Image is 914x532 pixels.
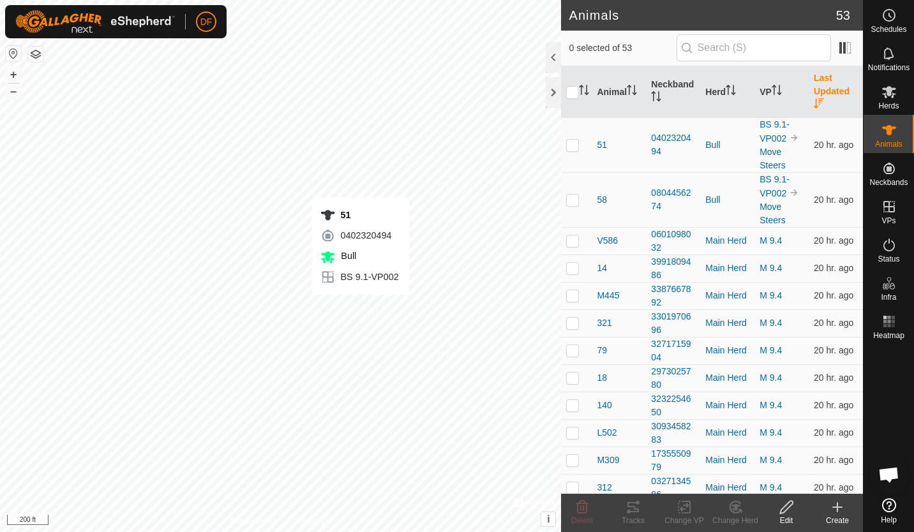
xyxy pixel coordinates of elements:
div: Bull [705,138,749,152]
a: M 9.4 [760,235,782,246]
span: 321 [597,316,611,330]
span: Sep 4, 2025, 9:38 AM [814,263,853,273]
a: M 9.4 [760,263,782,273]
span: Animals [875,140,903,148]
div: 1735550979 [651,447,695,474]
span: 53 [836,6,850,25]
a: BS 9.1-VP002 [760,119,790,144]
div: Tracks [608,515,659,526]
th: Animal [592,66,646,118]
span: M309 [597,454,619,467]
a: M 9.4 [760,318,782,328]
a: BS 9.1-VP002 [760,174,790,198]
span: M445 [597,289,619,302]
div: Main Herd [705,344,749,357]
button: – [6,84,21,99]
div: 3301970696 [651,310,695,337]
span: Sep 4, 2025, 9:38 AM [814,400,853,410]
th: VP [754,66,809,118]
span: 79 [597,344,607,357]
span: 312 [597,481,611,494]
img: to [789,133,799,143]
div: Main Herd [705,371,749,385]
img: to [789,188,799,198]
a: Help [864,493,914,529]
span: Status [878,255,899,263]
p-sorticon: Activate to sort [772,87,782,97]
span: VPs [881,217,895,225]
div: 0601098032 [651,228,695,255]
div: 3232254650 [651,392,695,419]
p-sorticon: Activate to sort [627,87,637,97]
div: Change Herd [710,515,761,526]
div: 3991809486 [651,255,695,282]
span: Bull [338,251,357,261]
p-sorticon: Activate to sort [726,87,736,97]
span: Sep 4, 2025, 9:41 AM [814,140,853,150]
span: Neckbands [869,179,908,186]
h2: Animals [569,8,835,23]
span: Sep 4, 2025, 9:38 AM [814,290,853,300]
span: 18 [597,371,607,385]
span: V586 [597,234,618,248]
span: Herds [878,102,899,110]
span: Help [881,516,897,524]
th: Last Updated [809,66,863,118]
th: Neckband [646,66,700,118]
div: 3093458283 [651,420,695,447]
a: Privacy Policy [230,515,278,527]
img: Gallagher Logo [15,10,175,33]
div: Main Herd [705,289,749,302]
span: Sep 4, 2025, 9:38 AM [814,235,853,246]
span: Heatmap [873,332,904,339]
a: M 9.4 [760,373,782,383]
div: 0804456274 [651,186,695,213]
div: Main Herd [705,234,749,248]
a: Contact Us [293,515,331,527]
div: Bull [705,193,749,207]
span: 51 [597,138,607,152]
span: 58 [597,193,607,207]
div: Main Herd [705,426,749,440]
a: M 9.4 [760,290,782,300]
span: Sep 4, 2025, 9:38 AM [814,482,853,492]
div: 0402320494 [320,228,399,243]
input: Search (S) [677,34,831,61]
div: Main Herd [705,399,749,412]
div: Main Herd [705,262,749,275]
a: M 9.4 [760,482,782,492]
div: Edit [761,515,812,526]
a: M 9.4 [760,400,782,410]
a: Open chat [870,455,908,494]
span: i [547,514,550,524]
a: M 9.4 [760,345,782,355]
span: Sep 4, 2025, 9:38 AM [814,373,853,383]
div: BS 9.1-VP002 [320,270,399,285]
a: Move Steers [760,202,785,225]
span: Sep 4, 2025, 9:40 AM [814,195,853,205]
div: 51 [320,207,399,223]
span: Delete [571,516,594,525]
div: 0327134586 [651,475,695,501]
div: 2973025780 [651,365,695,392]
div: Main Herd [705,316,749,330]
span: Schedules [871,26,906,33]
span: L502 [597,426,617,440]
span: Notifications [868,64,910,71]
p-sorticon: Activate to sort [579,87,589,97]
button: i [541,512,555,526]
p-sorticon: Activate to sort [651,93,661,103]
span: Sep 4, 2025, 9:38 AM [814,345,853,355]
button: Reset Map [6,46,21,61]
div: Create [812,515,863,526]
div: Main Herd [705,481,749,494]
span: Infra [881,293,896,301]
p-sorticon: Activate to sort [814,100,824,110]
span: Sep 4, 2025, 9:38 AM [814,318,853,328]
span: Sep 4, 2025, 9:38 AM [814,455,853,465]
div: Main Herd [705,454,749,467]
div: Change VP [659,515,710,526]
div: 0402320494 [651,131,695,158]
span: 140 [597,399,611,412]
div: 3271715904 [651,337,695,364]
